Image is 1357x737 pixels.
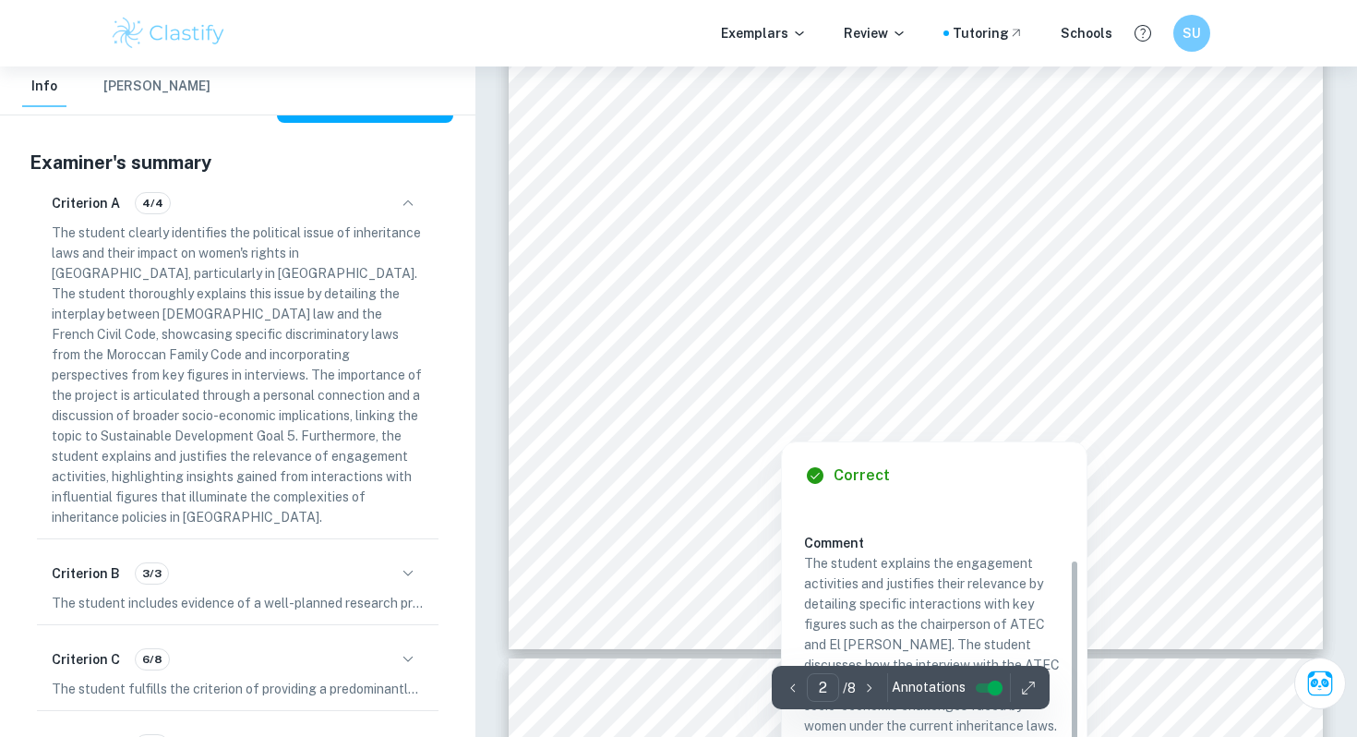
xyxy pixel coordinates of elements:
[1173,15,1210,52] button: SU
[1219,568,1228,583] span: 1
[804,533,1064,553] h6: Comment
[605,400,1226,416] span: The interview oûered an understanding of ATEC9s plans and such diûcul&es it faces in
[834,465,890,487] h6: Correct
[110,15,227,52] img: Clastify logo
[136,195,170,211] span: 4/4
[22,66,66,107] button: Info
[605,315,1322,331] span: to provide diûerent features to the analysis of religion in [MEDICAL_DATA]&on to law and gender e...
[605,94,1327,110] span: me to learn how these laws become established within the jurisdic&on of [GEOGRAPHIC_DATA] as well as
[52,223,424,527] p: The student clearly identifies the political issue of inheritance laws and their impact on women'...
[721,23,807,43] p: Exemplars
[605,504,1227,520] span: and their legaliza&on. They made me realize the prac&cal aspect of all these inheritance laws by
[1294,658,1346,709] button: Ask Clai
[605,199,836,215] span: Explana)on of Engagement Project
[1127,18,1159,49] button: Help and Feedback
[52,563,120,584] h6: Criterion B
[605,379,1227,394] span: underprivileged women and focuses on the socio-economic issues of underprivileged women.
[52,193,120,213] h6: Criterion A
[605,252,1227,268] span: engagement project ac&vi&es to focus on various angles at both local and na&onal levels.
[605,231,1332,247] span: To address the poli&cal issue of inheritance laws and women in [GEOGRAPHIC_DATA], I designed my
[844,23,907,43] p: Review
[605,115,1227,130] span: evaluate its impact on women, especially with the religious and cultural aspects that are s&ll
[605,357,1227,373] span: women9s rights NGO focused on legal and ûnancial jus&ce. This organiza&on works for
[30,149,446,176] h5: Examiner's summary
[605,273,1301,289] span: Performing this study in [GEOGRAPHIC_DATA] facilitated access to the chairperson of an NGO, women...
[605,441,1324,457] span: understanding how NGOs in [GEOGRAPHIC_DATA] work around the restricted poli&cs that religious and...
[52,593,424,613] p: The student includes evidence of a well-planned research process, demonstrating a clear engagemen...
[953,23,1024,43] a: Tutoring
[843,678,856,698] p: / 8
[605,73,1227,89] span: families owning to this law, she was leR ûnancially needy. What I observed her endure has pushed
[892,678,966,697] span: Annotations
[605,420,1339,436] span: accommoda&ng women [DEMOGRAPHIC_DATA] by inheritance laws. The view of the chairperson was useful in
[1061,23,1112,43] a: Schools
[136,565,168,582] span: 3/3
[52,649,120,670] h6: Criterion C
[605,336,1226,352] span: I talked to the chairperson of Associa&on Tahadi pour l9Égalité et la Citoyenneté (ATEC), a local
[1182,23,1203,43] h6: SU
[605,483,1227,499] span: women9s awareness crea&on workshop that seeks to educate women on some legal procedures
[52,679,424,699] p: The student fulfills the criterion of providing a predominantly analytical report that synthesize...
[136,651,169,668] span: 6/8
[605,294,1335,309] span: were [DEMOGRAPHIC_DATA], poli&cians, ac&vists, and policymakers. All the engagement ac&vi&es were...
[605,136,746,151] span: present in those laws.
[103,66,210,107] button: [PERSON_NAME]
[605,463,1226,478] span: systems impose on gender equity. I also oûered my services to ATEC with which I helped in a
